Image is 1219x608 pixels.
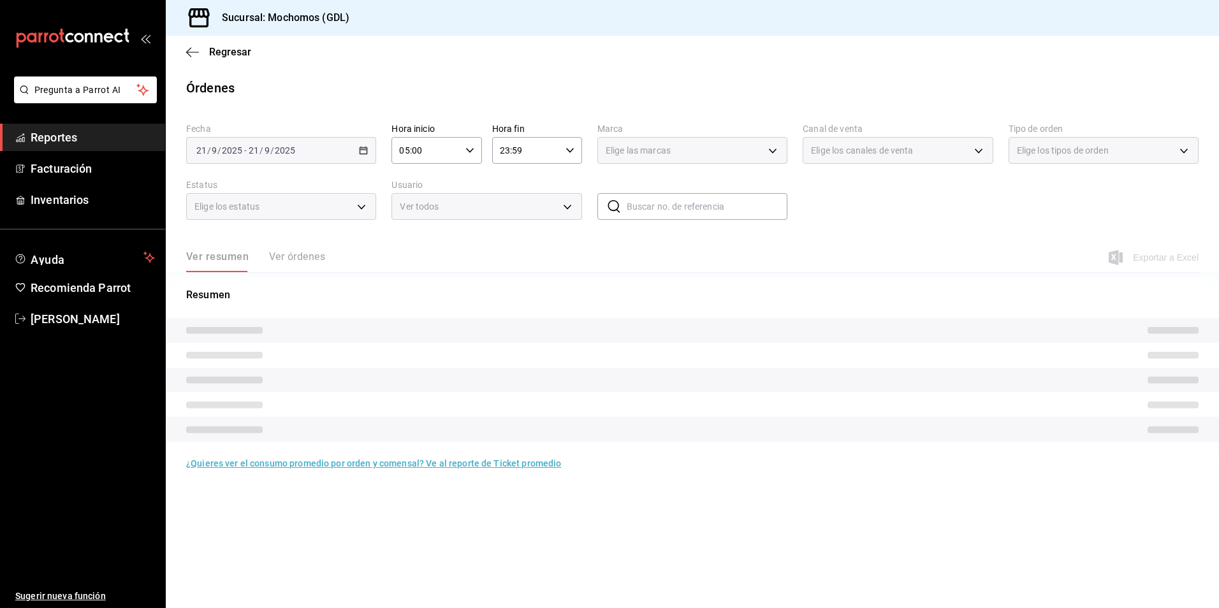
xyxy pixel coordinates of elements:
span: / [217,145,221,156]
span: Ver todos [400,200,558,214]
span: Pregunta a Parrot AI [34,83,137,97]
span: Elige los tipos de orden [1017,144,1109,157]
a: ¿Quieres ver el consumo promedio por orden y comensal? Ve al reporte de Ticket promedio [186,458,561,468]
span: Recomienda Parrot [31,279,155,296]
input: -- [264,145,270,156]
span: Reportes [31,129,155,146]
span: [PERSON_NAME] [31,310,155,328]
span: Regresar [209,46,251,58]
label: Canal de venta [803,124,993,133]
label: Tipo de orden [1009,124,1199,133]
input: ---- [221,145,243,156]
span: Elige las marcas [606,144,671,157]
input: ---- [274,145,296,156]
h3: Sucursal: Mochomos (GDL) [212,10,349,25]
span: - [244,145,247,156]
span: Inventarios [31,191,155,208]
input: Buscar no. de referencia [627,194,787,219]
span: / [270,145,274,156]
input: -- [211,145,217,156]
button: Pregunta a Parrot AI [14,76,157,103]
label: Fecha [186,124,376,133]
input: -- [196,145,207,156]
span: Elige los estatus [194,200,259,213]
p: Resumen [186,287,1199,303]
a: Pregunta a Parrot AI [9,92,157,106]
span: / [259,145,263,156]
label: Hora inicio [391,124,481,133]
span: Sugerir nueva función [15,590,155,603]
label: Marca [597,124,787,133]
button: open_drawer_menu [140,33,150,43]
span: Facturación [31,160,155,177]
button: Regresar [186,46,251,58]
label: Estatus [186,180,376,189]
span: / [207,145,211,156]
div: Órdenes [186,78,235,98]
input: -- [248,145,259,156]
label: Usuario [391,180,581,189]
span: Ayuda [31,250,138,265]
label: Hora fin [492,124,582,133]
div: navigation tabs [186,250,325,272]
span: Elige los canales de venta [811,144,913,157]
